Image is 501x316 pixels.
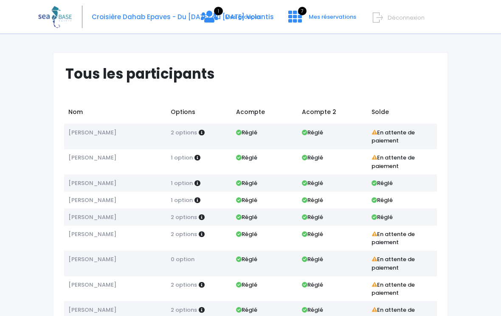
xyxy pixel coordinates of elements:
[302,154,323,162] strong: Réglé
[372,128,415,145] strong: En attente de paiement
[236,213,257,221] strong: Réglé
[68,179,116,187] span: [PERSON_NAME]
[236,179,257,187] strong: Réglé
[232,103,298,124] td: Acompte
[68,128,116,137] span: [PERSON_NAME]
[236,128,257,137] strong: Réglé
[302,306,323,314] strong: Réglé
[372,255,415,272] strong: En attente de paiement
[68,230,116,238] span: [PERSON_NAME]
[372,213,393,221] strong: Réglé
[225,13,261,21] span: Mes groupes
[372,281,415,297] strong: En attente de paiement
[302,230,323,238] strong: Réglé
[171,128,197,137] span: 2 options
[68,213,116,221] span: [PERSON_NAME]
[302,196,323,204] strong: Réglé
[171,154,193,162] span: 1 option
[236,306,257,314] strong: Réglé
[236,281,257,289] strong: Réglé
[236,230,257,238] strong: Réglé
[388,14,425,22] span: Déconnexion
[302,128,323,137] strong: Réglé
[236,154,257,162] strong: Réglé
[302,213,323,221] strong: Réglé
[214,7,223,15] span: 1
[281,16,361,24] a: 7 Mes réservations
[367,103,437,124] td: Solde
[171,230,197,238] span: 2 options
[171,179,193,187] span: 1 option
[68,154,116,162] span: [PERSON_NAME]
[302,179,323,187] strong: Réglé
[65,65,443,82] h1: Tous les participants
[68,196,116,204] span: [PERSON_NAME]
[64,103,166,124] td: Nom
[171,196,193,204] span: 1 option
[166,103,232,124] td: Options
[171,306,197,314] span: 2 options
[298,103,367,124] td: Acompte 2
[236,255,257,263] strong: Réglé
[171,281,197,289] span: 2 options
[68,281,116,289] span: [PERSON_NAME]
[372,154,415,170] strong: En attente de paiement
[194,16,268,24] a: 1 Mes groupes
[372,196,393,204] strong: Réglé
[309,13,356,21] span: Mes réservations
[68,306,116,314] span: [PERSON_NAME]
[236,196,257,204] strong: Réglé
[171,213,197,221] span: 2 options
[302,255,323,263] strong: Réglé
[68,255,116,263] span: [PERSON_NAME]
[372,230,415,247] strong: En attente de paiement
[302,281,323,289] strong: Réglé
[372,179,393,187] strong: Réglé
[171,255,194,263] span: 0 option
[298,7,307,15] span: 7
[92,12,274,21] span: Croisière Dahab Epaves - Du [DATE] au [DATE] Volantis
